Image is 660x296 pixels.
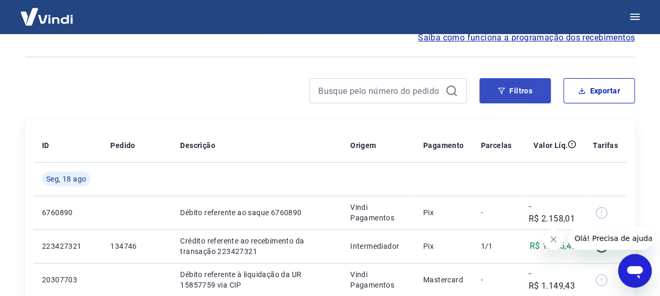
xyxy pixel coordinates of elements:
[543,229,564,250] iframe: Fechar mensagem
[533,140,568,151] p: Valor Líq.
[618,254,652,288] iframe: Botão para abrir a janela de mensagens
[563,78,635,103] button: Exportar
[480,274,511,285] p: -
[350,241,406,251] p: Intermediador
[423,274,464,285] p: Mastercard
[180,269,333,290] p: Débito referente à liquidação da UR 15857759 via CIP
[479,78,551,103] button: Filtros
[110,140,135,151] p: Pedido
[318,83,441,99] input: Busque pelo número do pedido
[530,240,576,252] p: R$ 1.825,49
[180,207,333,218] p: Débito referente ao saque 6760890
[13,1,81,33] img: Vindi
[42,241,93,251] p: 223427321
[423,140,464,151] p: Pagamento
[529,267,577,292] p: -R$ 1.149,43
[42,140,49,151] p: ID
[180,140,215,151] p: Descrição
[423,207,464,218] p: Pix
[350,140,376,151] p: Origem
[350,269,406,290] p: Vindi Pagamentos
[6,7,88,16] span: Olá! Precisa de ajuda?
[529,200,577,225] p: -R$ 2.158,01
[418,31,635,44] a: Saiba como funciona a programação dos recebimentos
[180,236,333,257] p: Crédito referente ao recebimento da transação 223427321
[42,207,93,218] p: 6760890
[480,140,511,151] p: Parcelas
[350,202,406,223] p: Vindi Pagamentos
[480,241,511,251] p: 1/1
[593,140,618,151] p: Tarifas
[423,241,464,251] p: Pix
[110,241,163,251] p: 134746
[46,174,86,184] span: Seg, 18 ago
[568,227,652,250] iframe: Mensagem da empresa
[42,274,93,285] p: 20307703
[480,207,511,218] p: -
